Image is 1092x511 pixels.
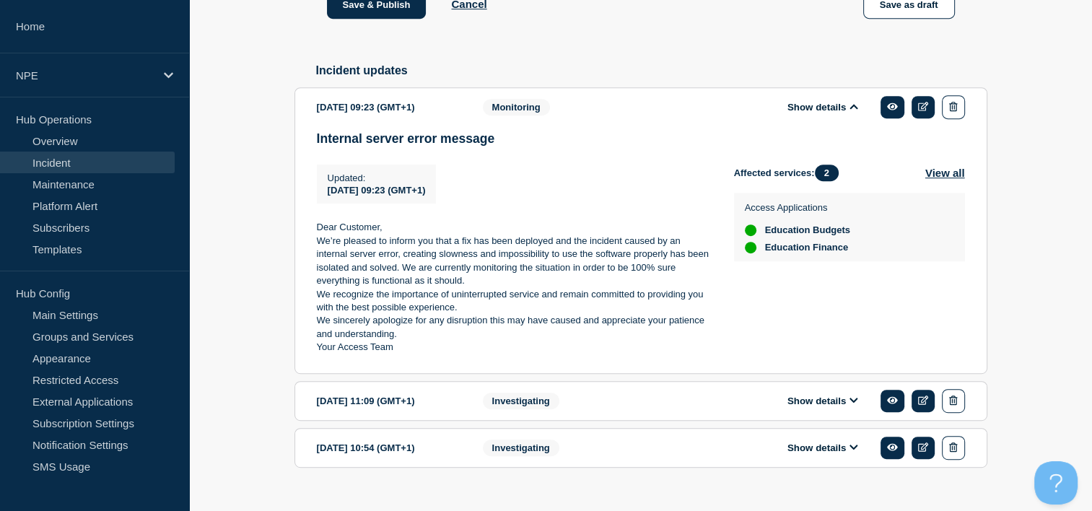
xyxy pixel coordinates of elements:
[745,224,756,236] div: up
[483,99,550,115] span: Monitoring
[317,221,711,234] p: Dear Customer,
[328,172,426,183] p: Updated :
[316,64,987,77] h2: Incident updates
[1034,461,1078,505] iframe: Help Scout Beacon - Open
[815,165,839,181] span: 2
[328,185,426,196] span: [DATE] 09:23 (GMT+1)
[16,69,154,82] p: NPE
[317,235,711,288] p: We’re pleased to inform you that a fix has been deployed and the incident caused by an internal s...
[317,95,461,119] div: [DATE] 09:23 (GMT+1)
[734,165,846,181] span: Affected services:
[483,440,559,456] span: Investigating
[317,131,965,147] h3: Internal server error message
[317,288,711,315] p: We recognize the importance of uninterrupted service and remain committed to providing you with t...
[765,224,850,236] span: Education Budgets
[317,314,711,341] p: We sincerely apologize for any disruption this may have caused and appreciate your patience and u...
[783,442,862,454] button: Show details
[317,436,461,460] div: [DATE] 10:54 (GMT+1)
[765,242,849,253] span: Education Finance
[317,341,711,354] p: Your Access Team
[925,165,965,181] button: View all
[745,202,850,213] p: Access Applications
[783,101,862,113] button: Show details
[783,395,862,407] button: Show details
[317,389,461,413] div: [DATE] 11:09 (GMT+1)
[483,393,559,409] span: Investigating
[745,242,756,253] div: up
